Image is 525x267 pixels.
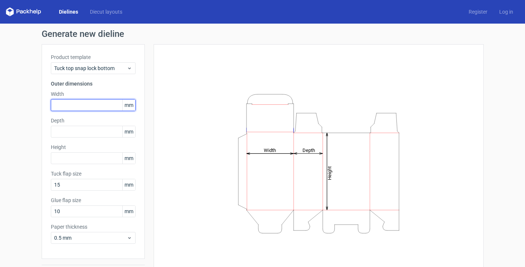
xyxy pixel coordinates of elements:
tspan: Width [263,147,276,153]
label: Paper thickness [51,223,136,230]
label: Product template [51,53,136,61]
h1: Generate new dieline [42,30,484,38]
label: Height [51,143,136,151]
h3: Outer dimensions [51,80,136,87]
tspan: Height [327,166,332,180]
span: 0.5 mm [54,234,127,242]
label: Width [51,90,136,98]
span: mm [122,126,135,137]
a: Register [463,8,493,15]
a: Log in [493,8,519,15]
label: Glue flap size [51,197,136,204]
label: Tuck flap size [51,170,136,177]
a: Diecut layouts [84,8,128,15]
span: mm [122,179,135,190]
span: mm [122,153,135,164]
tspan: Depth [302,147,315,153]
span: mm [122,100,135,111]
label: Depth [51,117,136,124]
span: Tuck top snap lock bottom [54,65,127,72]
a: Dielines [53,8,84,15]
span: mm [122,206,135,217]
